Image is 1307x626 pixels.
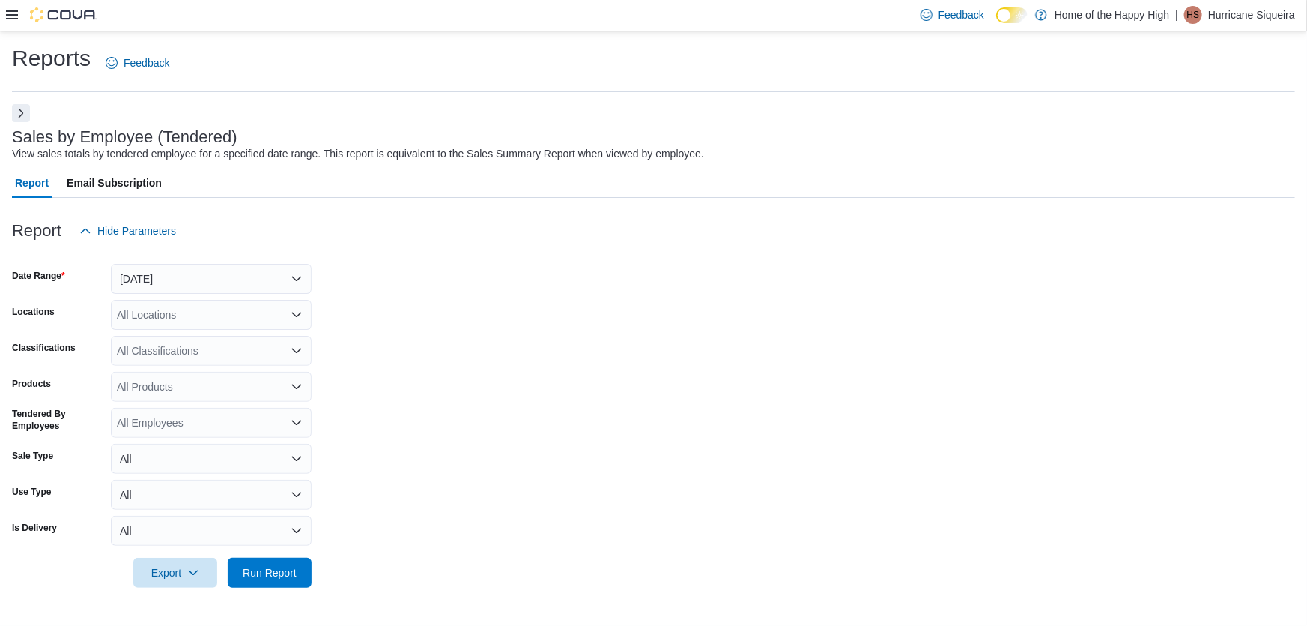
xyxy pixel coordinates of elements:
span: Report [15,168,49,198]
span: Feedback [124,55,169,70]
button: Export [133,558,217,588]
label: Is Delivery [12,522,57,534]
div: View sales totals by tendered employee for a specified date range. This report is equivalent to t... [12,146,704,162]
button: Hide Parameters [73,216,182,246]
span: Hide Parameters [97,223,176,238]
span: Feedback [938,7,984,22]
span: HS [1187,6,1200,24]
button: Open list of options [291,309,303,321]
a: Feedback [100,48,175,78]
label: Products [12,378,51,390]
h3: Report [12,222,61,240]
label: Classifications [12,342,76,354]
button: Run Report [228,558,312,588]
div: Hurricane Siqueira [1184,6,1202,24]
button: Next [12,104,30,122]
button: Open list of options [291,381,303,393]
img: Cova [30,7,97,22]
input: Dark Mode [996,7,1028,23]
label: Locations [12,306,55,318]
p: Home of the Happy High [1055,6,1169,24]
label: Use Type [12,486,51,498]
button: All [111,516,312,546]
span: Email Subscription [67,168,162,198]
button: All [111,444,312,474]
button: Open list of options [291,417,303,429]
p: Hurricane Siqueira [1208,6,1295,24]
button: [DATE] [111,264,312,294]
h1: Reports [12,43,91,73]
span: Run Report [243,565,297,580]
span: Export [142,558,208,588]
span: Dark Mode [996,23,997,24]
p: | [1175,6,1178,24]
label: Sale Type [12,450,53,462]
button: Open list of options [291,345,303,357]
h3: Sales by Employee (Tendered) [12,128,237,146]
button: All [111,480,312,510]
label: Tendered By Employees [12,408,105,432]
label: Date Range [12,270,65,282]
